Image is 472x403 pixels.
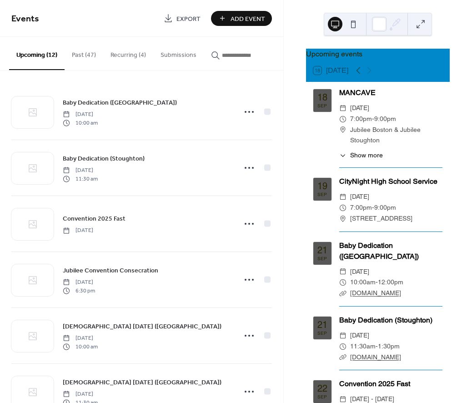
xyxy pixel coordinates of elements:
[9,37,65,70] button: Upcoming (12)
[317,320,327,329] div: 21
[157,11,207,26] a: Export
[339,341,346,352] div: ​
[350,191,369,202] span: [DATE]
[339,114,346,125] div: ​
[376,277,378,288] span: -
[306,49,450,60] div: Upcoming events
[63,214,126,224] span: Convention 2025 Fast
[350,267,369,277] span: [DATE]
[339,87,442,98] div: MANCAVE
[63,227,93,235] span: [DATE]
[103,37,153,69] button: Recurring (4)
[339,378,442,389] div: Convention 2025 Fast
[11,10,39,28] span: Events
[339,267,346,277] div: ​
[350,213,412,224] span: [STREET_ADDRESS]
[372,202,374,213] span: -
[350,330,369,341] span: [DATE]
[339,125,346,136] div: ​
[231,14,265,24] span: Add Event
[376,341,378,352] span: -
[63,266,158,276] span: Jubilee Convention Consecration
[63,390,98,398] span: [DATE]
[317,331,327,336] div: Sep
[339,277,346,288] div: ​
[63,154,145,164] span: Baby Dedication (Stoughton)
[350,151,383,160] span: Show more
[63,175,98,183] span: 11:30 am
[378,341,400,352] span: 1:30pm
[339,191,346,202] div: ​
[317,384,327,393] div: 22
[317,257,327,261] div: Sep
[176,14,201,24] span: Export
[339,352,346,363] div: ​
[211,11,272,26] button: Add Event
[63,119,98,127] span: 10:00 am
[339,151,346,160] div: ​
[63,321,221,332] a: [DEMOGRAPHIC_DATA] [DATE] ([GEOGRAPHIC_DATA])
[350,103,369,114] span: [DATE]
[63,153,145,164] a: Baby Dedication (Stoughton)
[63,213,126,224] a: Convention 2025 Fast
[63,278,95,287] span: [DATE]
[350,277,376,288] span: 10:00am
[339,241,419,261] a: Baby Dedication ([GEOGRAPHIC_DATA])
[339,176,442,187] div: CityNight High School Service
[372,114,374,125] span: -
[63,378,221,388] span: [DEMOGRAPHIC_DATA] [DATE] ([GEOGRAPHIC_DATA])
[350,114,372,125] span: 7:00pm
[339,202,346,213] div: ​
[317,93,327,102] div: 18
[339,330,346,341] div: ​
[339,316,432,324] a: Baby Dedication (Stoughton)
[350,289,401,297] a: [DOMAIN_NAME]
[63,343,98,351] span: 10:00 am
[339,213,346,224] div: ​
[65,37,103,69] button: Past (47)
[63,111,98,119] span: [DATE]
[63,334,98,343] span: [DATE]
[317,246,327,255] div: 21
[63,287,95,295] span: 6:30 pm
[350,202,372,213] span: 7:00pm
[339,103,346,114] div: ​
[63,265,158,276] a: Jubilee Convention Consecration
[63,98,177,108] span: Baby Dedication ([GEOGRAPHIC_DATA])
[374,202,396,213] span: 9:00pm
[317,395,327,399] div: Sep
[63,377,221,388] a: [DEMOGRAPHIC_DATA] [DATE] ([GEOGRAPHIC_DATA])
[63,322,221,332] span: [DEMOGRAPHIC_DATA] [DATE] ([GEOGRAPHIC_DATA])
[339,288,346,299] div: ​
[317,181,327,191] div: 19
[374,114,396,125] span: 9:00pm
[317,104,327,108] div: Sep
[350,125,442,146] span: Jubilee Boston & Jubilee Stoughton
[350,353,401,361] a: [DOMAIN_NAME]
[317,192,327,197] div: Sep
[378,277,403,288] span: 12:00pm
[350,341,376,352] span: 11:30am
[339,151,383,160] button: ​Show more
[63,97,177,108] a: Baby Dedication ([GEOGRAPHIC_DATA])
[63,166,98,175] span: [DATE]
[153,37,204,69] button: Submissions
